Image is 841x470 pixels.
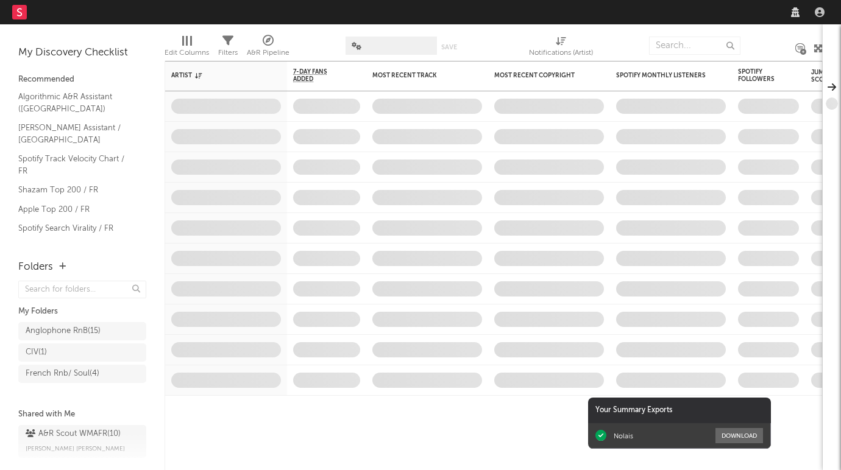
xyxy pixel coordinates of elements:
button: Download [715,428,763,443]
input: Search for folders... [18,281,146,298]
input: Search... [649,37,740,55]
div: Folders [18,260,53,275]
div: Most Recent Track [372,72,464,79]
span: [PERSON_NAME] [PERSON_NAME] [26,441,125,456]
a: French Rnb/ Soul(4) [18,365,146,383]
button: Save [441,44,457,51]
div: Notifications (Artist) [529,30,593,66]
a: Spotify Search Virality / FR [18,222,134,235]
a: A&R Scout WMAFR(10)[PERSON_NAME] [PERSON_NAME] [18,425,146,458]
div: Recommended [18,72,146,87]
div: My Folders [18,304,146,319]
div: Artist [171,72,263,79]
a: Shazam Top 200 / FR [18,183,134,197]
div: CIV ( 1 ) [26,345,47,360]
div: Your Summary Exports [588,398,771,423]
a: Apple Top 200 / FR [18,203,134,216]
div: A&R Pipeline [247,46,289,60]
div: Edit Columns [165,46,209,60]
a: Algorithmic A&R Assistant ([GEOGRAPHIC_DATA]) [18,90,134,115]
div: A&R Pipeline [247,30,289,66]
div: Filters [218,30,238,66]
a: Anglophone RnB(15) [18,322,146,340]
div: A&R Scout WMAFR ( 10 ) [26,427,121,441]
div: Spotify Monthly Listeners [616,72,708,79]
div: Nolais [614,432,633,440]
div: Most Recent Copyright [494,72,586,79]
a: [PERSON_NAME] Assistant / [GEOGRAPHIC_DATA] [18,121,134,146]
div: Shared with Me [18,407,146,422]
div: Spotify Followers [738,68,781,83]
div: French Rnb/ Soul ( 4 ) [26,367,99,381]
div: Anglophone RnB ( 15 ) [26,324,101,338]
a: CIV(1) [18,343,146,362]
div: Edit Columns [165,30,209,66]
div: Notifications (Artist) [529,46,593,60]
a: Spotify Track Velocity Chart / FR [18,152,134,177]
span: 7-Day Fans Added [293,68,342,83]
div: Filters [218,46,238,60]
div: My Discovery Checklist [18,46,146,60]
